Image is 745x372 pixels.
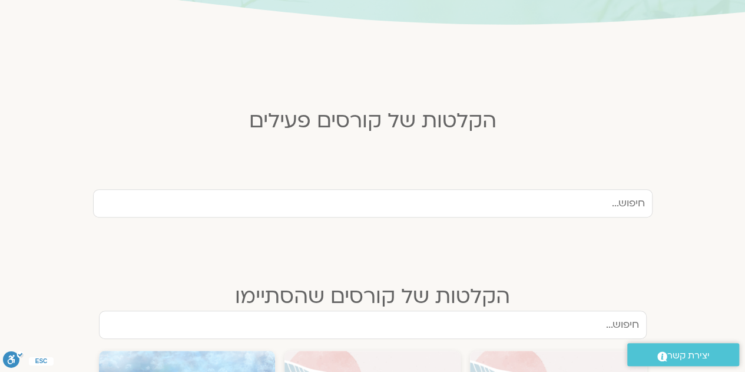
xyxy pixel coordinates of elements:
[99,311,647,339] input: חיפוש...
[93,189,653,218] input: חיפוש...
[99,285,647,308] h2: הקלטות של קורסים שהסתיימו
[627,343,739,366] a: יצירת קשר
[667,348,710,364] span: יצירת קשר
[84,109,661,133] h2: הקלטות של קורסים פעילים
